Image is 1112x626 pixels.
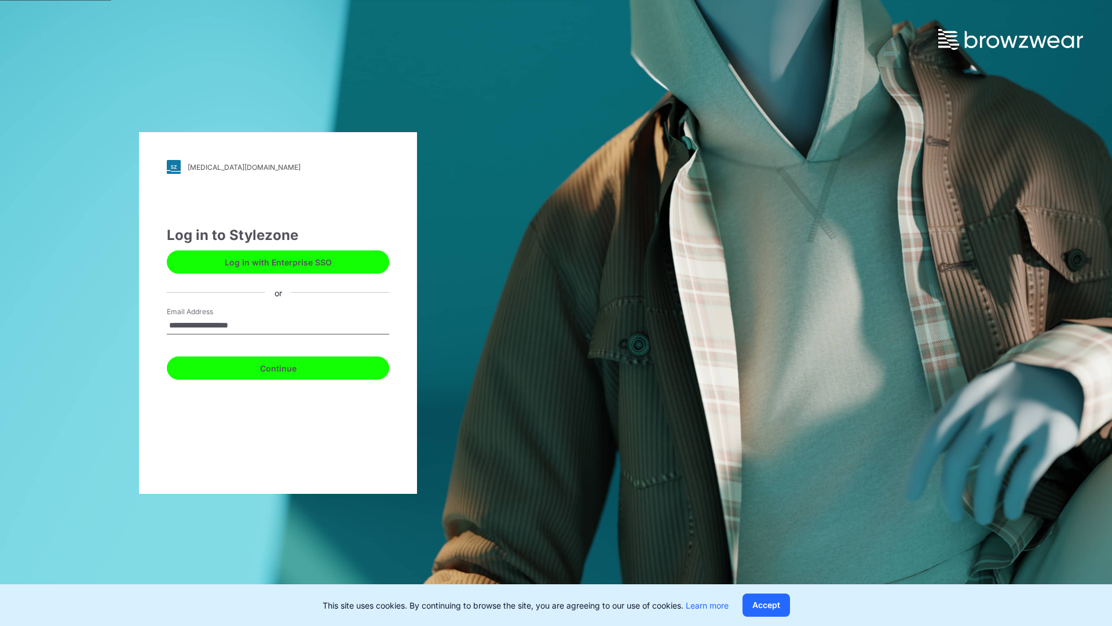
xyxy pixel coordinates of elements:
label: Email Address [167,307,248,317]
button: Accept [742,594,790,617]
p: This site uses cookies. By continuing to browse the site, you are agreeing to our use of cookies. [323,599,729,612]
div: [MEDICAL_DATA][DOMAIN_NAME] [188,163,301,172]
img: svg+xml;base64,PHN2ZyB3aWR0aD0iMjgiIGhlaWdodD0iMjgiIHZpZXdCb3g9IjAgMCAyOCAyOCIgZmlsbD0ibm9uZSIgeG... [167,160,181,174]
img: browzwear-logo.73288ffb.svg [938,29,1083,50]
button: Log in with Enterprise SSO [167,250,389,274]
div: or [265,286,291,299]
button: Continue [167,356,389,380]
a: Learn more [686,600,729,610]
div: Log in to Stylezone [167,225,389,246]
a: [MEDICAL_DATA][DOMAIN_NAME] [167,160,389,174]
